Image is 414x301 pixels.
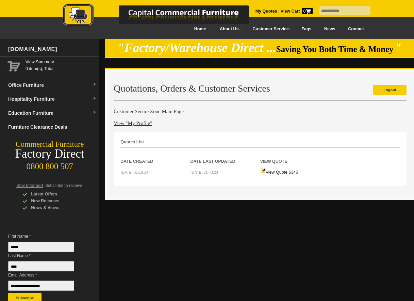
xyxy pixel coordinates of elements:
[5,92,99,106] a: Hospitality Furnituredropdown
[302,8,313,14] span: 0
[261,168,266,174] img: Quote-icon
[260,148,330,165] th: View Quote
[93,83,97,87] img: dropdown
[120,140,144,144] strong: Quotes List
[8,281,74,291] input: Email Address *
[190,148,260,165] th: Date Last Updated
[114,121,152,126] a: View "My Profile"
[295,21,318,37] a: Faqs
[281,9,313,14] strong: View Cart
[261,170,298,175] a: View Quote 6346
[44,3,282,30] a: Capital Commercial Furniture Logo
[8,272,83,279] span: Email Address *
[44,3,282,28] img: Capital Commercial Furniture Logo
[16,183,43,188] span: Stay Informed
[117,41,276,55] em: "Factory/Warehouse Direct ...
[191,170,218,174] small: [DATE] 01:43:23
[93,111,97,115] img: dropdown
[22,204,87,211] div: News & Views
[8,242,74,252] input: First Name *
[5,120,99,134] a: Furniture Clearance Deals
[279,9,312,14] a: View Cart0
[276,45,394,54] span: Saving You Both Time & Money
[22,197,87,204] div: New Releases
[114,108,407,115] h4: Customer Secure Zone Main Page
[395,41,402,55] em: "
[93,97,97,101] img: dropdown
[5,78,99,92] a: Office Furnituredropdown
[8,233,83,240] span: First Name *
[5,106,99,120] a: Education Furnituredropdown
[318,21,342,37] a: News
[5,39,99,60] div: [DOMAIN_NAME]
[22,191,87,197] div: Latest Offers
[26,59,97,71] span: 0 item(s), Total:
[121,170,148,174] small: [DATE] 05:19:14
[8,252,83,259] span: Last Name *
[373,85,407,95] a: Logout
[8,261,74,271] input: Last Name *
[114,83,407,94] h2: Quotations, Orders & Customer Services
[45,183,83,188] span: Subscribe to receive:
[120,148,190,165] th: Date Created
[342,21,370,37] a: Contact
[26,59,97,65] a: View Summary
